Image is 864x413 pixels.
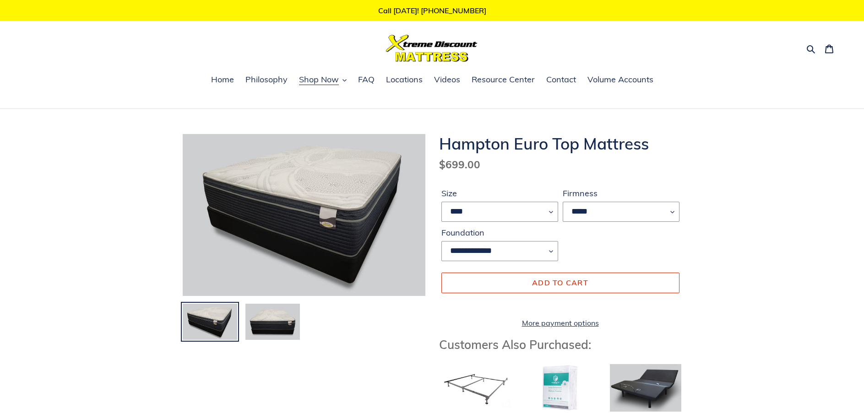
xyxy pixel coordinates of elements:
span: Videos [434,74,460,85]
label: Size [441,187,558,199]
span: Contact [546,74,576,85]
img: Adjustable Base [610,364,681,412]
img: Load image into Gallery viewer, Hampton Euro Top Mattress [245,303,301,341]
span: Shop Now [299,74,339,85]
h3: Customers Also Purchased: [439,338,682,352]
a: Locations [381,73,427,87]
a: More payment options [441,317,679,328]
label: Firmness [563,187,679,199]
span: Home [211,74,234,85]
a: Philosophy [241,73,292,87]
a: Resource Center [467,73,539,87]
img: Xtreme Discount Mattress [386,35,478,62]
span: Philosophy [245,74,288,85]
span: $699.00 [439,158,480,171]
a: Contact [542,73,581,87]
span: Volume Accounts [587,74,653,85]
span: Resource Center [472,74,535,85]
a: Volume Accounts [583,73,658,87]
span: Add to cart [532,278,588,287]
span: Locations [386,74,423,85]
span: FAQ [358,74,375,85]
a: Videos [429,73,465,87]
label: Foundation [441,226,558,239]
img: Mattress Protector [524,364,596,412]
img: Bed Frame [439,364,511,412]
button: Shop Now [294,73,351,87]
a: Home [206,73,239,87]
img: Load image into Gallery viewer, Hampton Euro Top Mattress [182,303,238,341]
button: Add to cart [441,273,679,293]
h1: Hampton Euro Top Mattress [439,134,682,153]
a: FAQ [353,73,379,87]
